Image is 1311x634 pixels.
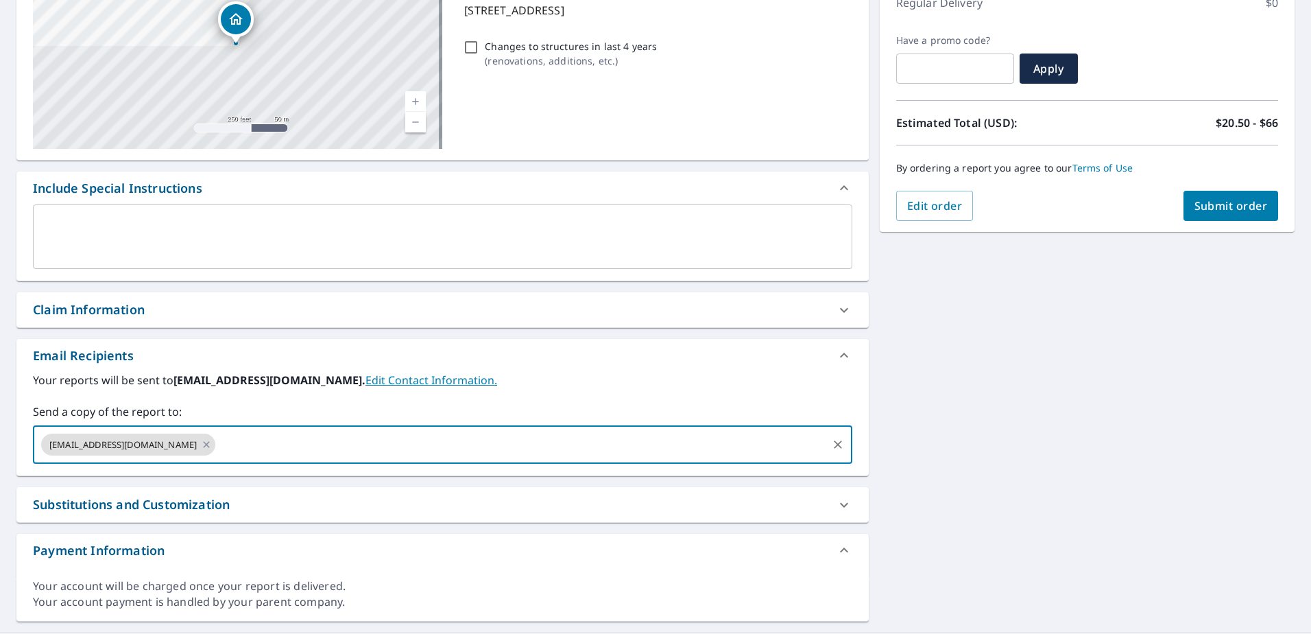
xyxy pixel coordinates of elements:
p: [STREET_ADDRESS] [464,2,846,19]
b: [EMAIL_ADDRESS][DOMAIN_NAME]. [173,373,365,388]
div: Your account will be charged once your report is delivered. [33,578,852,594]
div: Your account payment is handled by your parent company. [33,594,852,610]
p: Estimated Total (USD): [896,115,1087,131]
div: Payment Information [16,534,869,567]
div: [EMAIL_ADDRESS][DOMAIN_NAME] [41,434,215,456]
div: Dropped pin, building 1, Residential property, 7904 Cresthaven Dr Louisville, KY 40228 [218,1,254,44]
label: Your reports will be sent to [33,372,852,388]
p: ( renovations, additions, etc. ) [485,54,657,68]
label: Send a copy of the report to: [33,403,852,420]
div: Payment Information [33,541,165,560]
div: Substitutions and Customization [33,495,230,514]
span: Edit order [907,198,963,213]
button: Submit order [1183,191,1279,221]
label: Have a promo code? [896,34,1014,47]
button: Apply [1020,54,1078,84]
div: Email Recipients [33,347,134,365]
div: Substitutions and Customization [16,487,869,522]
div: Email Recipients [16,339,869,372]
a: Current Level 17, Zoom Out [405,112,426,132]
div: Claim Information [16,292,869,327]
div: Include Special Instructions [16,172,869,204]
span: Submit order [1194,198,1268,213]
span: [EMAIL_ADDRESS][DOMAIN_NAME] [41,438,205,451]
p: $20.50 - $66 [1216,115,1278,131]
button: Edit order [896,191,974,221]
div: Include Special Instructions [33,179,202,198]
p: By ordering a report you agree to our [896,162,1278,174]
p: Changes to structures in last 4 years [485,39,657,54]
a: EditContactInfo [365,373,497,388]
span: Apply [1031,61,1067,76]
button: Clear [828,435,847,454]
a: Terms of Use [1072,161,1133,174]
div: Claim Information [33,301,145,319]
a: Current Level 17, Zoom In [405,91,426,112]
